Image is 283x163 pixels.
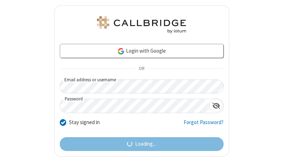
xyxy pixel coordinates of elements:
input: Email address or username [60,80,224,93]
a: Forgot Password? [184,118,224,132]
a: Login with Google [60,44,224,58]
iframe: Chat [265,145,278,158]
img: Astra [96,16,187,33]
label: Stay signed in [69,118,100,127]
div: Show password [209,99,223,112]
img: google-icon.png [117,47,125,55]
input: Password [60,99,209,113]
span: OR [136,64,147,74]
button: Loading... [60,137,224,151]
span: Loading... [135,140,156,148]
